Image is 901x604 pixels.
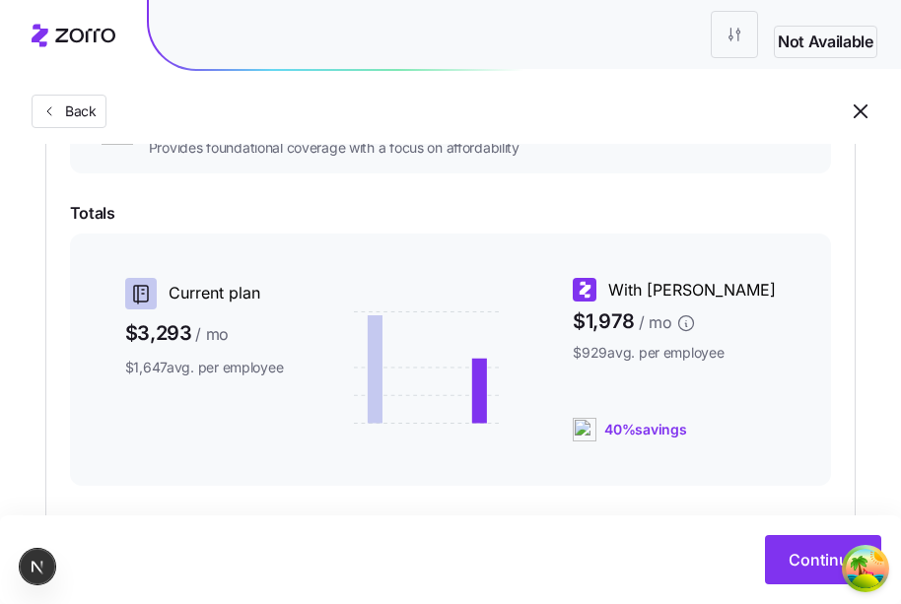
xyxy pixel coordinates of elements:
span: Continue [789,548,858,571]
span: Provides foundational coverage with a focus on affordability [149,138,520,158]
button: Open Tanstack query devtools [846,549,885,588]
div: With [PERSON_NAME] [573,278,776,302]
span: $3,293 [125,317,284,350]
span: / mo [639,310,672,335]
img: ai-icon.png [573,418,596,441]
span: Totals [70,201,832,226]
div: Current plan [125,278,284,309]
span: $1,978 [573,302,776,343]
span: $929 avg. per employee [573,343,776,363]
span: $1,647 avg. per employee [125,358,284,377]
span: Back [57,101,97,121]
span: / mo [195,322,229,347]
span: 40% savings [604,420,686,439]
span: Not Available [778,30,873,54]
button: Back [32,95,106,128]
button: Continue [765,535,881,584]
